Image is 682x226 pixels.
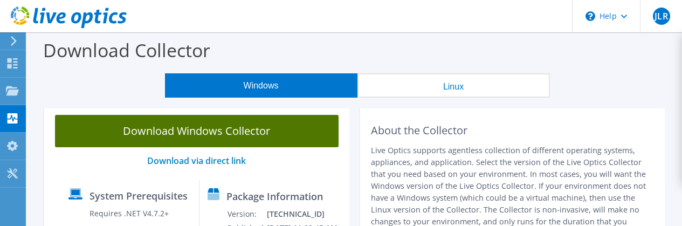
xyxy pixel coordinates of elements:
[89,208,169,219] label: Requires .NET V4.7.2+
[55,115,339,147] a: Download Windows Collector
[226,191,323,202] label: Package Information
[43,38,210,63] label: Download Collector
[227,207,266,221] td: Version:
[165,73,357,98] button: Windows
[266,207,345,221] td: [TECHNICAL_ID]
[653,8,670,25] span: JLR
[357,73,550,98] button: Linux
[89,190,188,201] label: System Prerequisites
[585,11,595,21] svg: \n
[371,124,655,137] h2: About the Collector
[147,155,246,167] a: Download via direct link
